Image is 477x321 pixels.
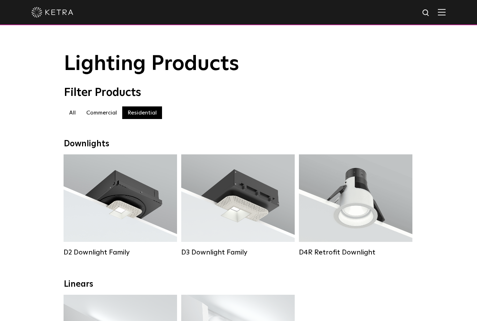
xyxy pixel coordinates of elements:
span: Lighting Products [64,54,239,75]
label: All [64,106,81,119]
div: Downlights [64,139,413,149]
a: D2 Downlight Family Lumen Output:1200Colors:White / Black / Gloss Black / Silver / Bronze / Silve... [64,154,177,256]
img: ketra-logo-2019-white [31,7,73,18]
a: D3 Downlight Family Lumen Output:700 / 900 / 1100Colors:White / Black / Silver / Bronze / Paintab... [181,154,295,256]
div: D2 Downlight Family [64,248,177,257]
div: D3 Downlight Family [181,248,295,257]
label: Commercial [81,106,122,119]
div: D4R Retrofit Downlight [299,248,412,257]
img: Hamburger%20Nav.svg [438,9,446,15]
label: Residential [122,106,162,119]
img: search icon [422,9,431,18]
div: Filter Products [64,86,413,99]
div: Linears [64,279,413,289]
a: D4R Retrofit Downlight Lumen Output:800Colors:White / BlackBeam Angles:15° / 25° / 40° / 60°Watta... [299,154,412,256]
